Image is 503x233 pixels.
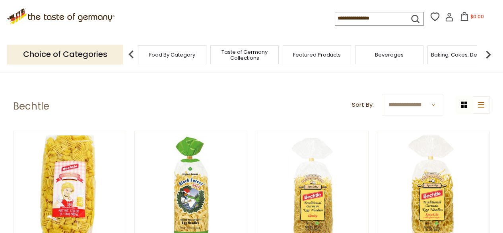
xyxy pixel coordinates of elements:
[149,52,195,58] a: Food By Category
[455,12,489,24] button: $0.00
[123,47,139,63] img: previous arrow
[13,100,49,112] h1: Bechtle
[7,45,123,64] p: Choice of Categories
[213,49,276,61] a: Taste of Germany Collections
[375,52,404,58] a: Beverages
[352,100,374,110] label: Sort By:
[470,13,484,20] span: $0.00
[431,52,493,58] a: Baking, Cakes, Desserts
[293,52,341,58] a: Featured Products
[480,47,496,63] img: next arrow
